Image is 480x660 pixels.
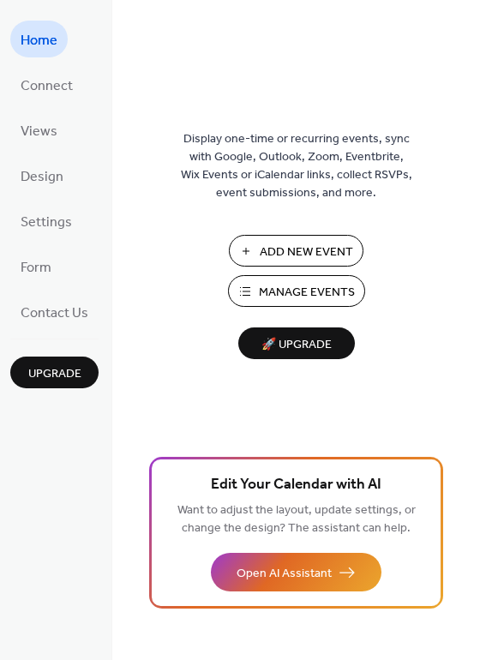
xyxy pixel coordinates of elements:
[10,111,68,148] a: Views
[229,235,363,267] button: Add New Event
[181,130,412,202] span: Display one-time or recurring events, sync with Google, Outlook, Zoom, Eventbrite, Wix Events or ...
[10,202,82,239] a: Settings
[21,164,63,190] span: Design
[21,255,51,281] span: Form
[21,118,57,145] span: Views
[249,333,345,357] span: 🚀 Upgrade
[211,473,381,497] span: Edit Your Calendar with AI
[21,73,73,99] span: Connect
[21,300,88,327] span: Contact Us
[237,565,332,583] span: Open AI Assistant
[228,275,365,307] button: Manage Events
[21,209,72,236] span: Settings
[21,27,57,54] span: Home
[10,21,68,57] a: Home
[260,243,353,261] span: Add New Event
[10,293,99,330] a: Contact Us
[28,365,81,383] span: Upgrade
[10,157,74,194] a: Design
[259,284,355,302] span: Manage Events
[10,66,83,103] a: Connect
[10,248,62,285] a: Form
[10,357,99,388] button: Upgrade
[177,499,416,540] span: Want to adjust the layout, update settings, or change the design? The assistant can help.
[238,327,355,359] button: 🚀 Upgrade
[211,553,381,591] button: Open AI Assistant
